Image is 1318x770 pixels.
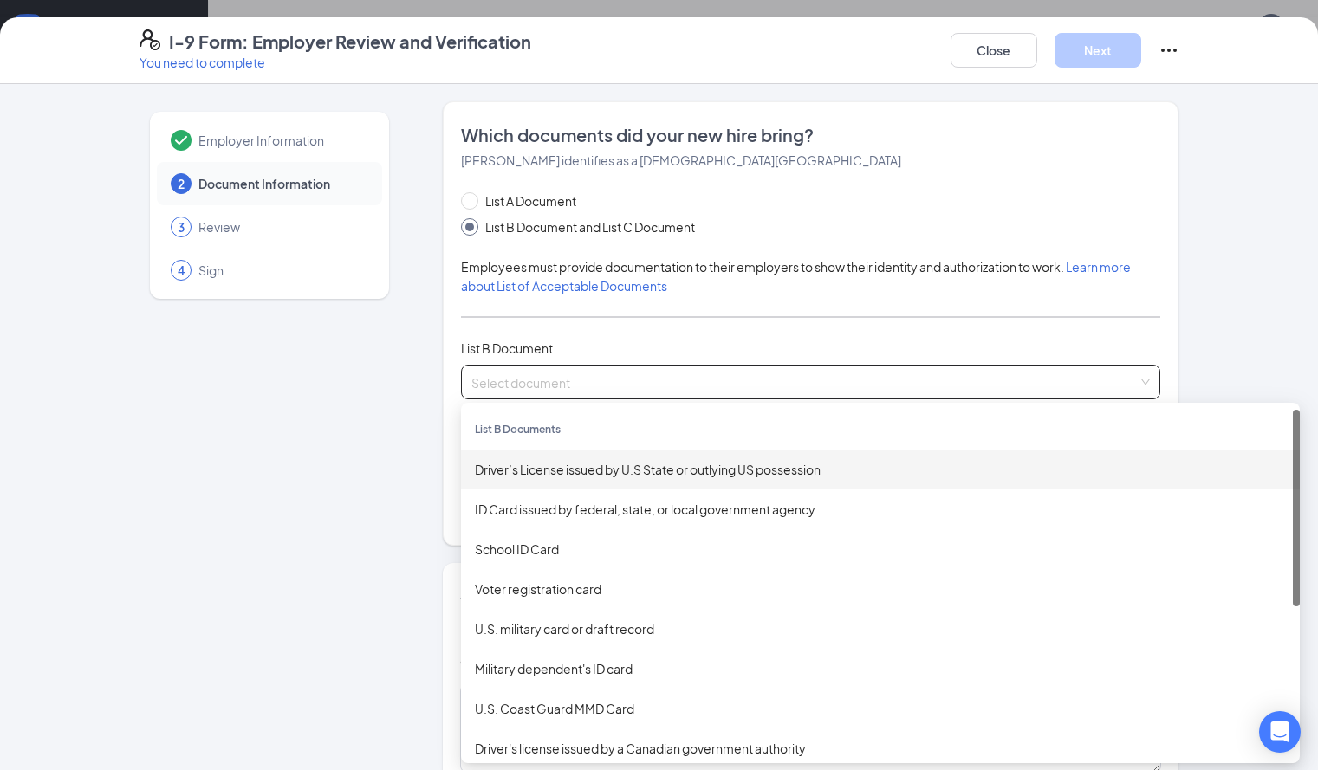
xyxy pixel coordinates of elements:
span: [PERSON_NAME] identifies as a [DEMOGRAPHIC_DATA][GEOGRAPHIC_DATA] [461,152,901,168]
span: Provide all notes relating employment authorization stamps or receipts, extensions, additional do... [460,634,1133,669]
span: List B Document and List C Document [478,217,702,236]
svg: FormI9EVerifyIcon [140,29,160,50]
span: Employees must provide documentation to their employers to show their identity and authorization ... [461,259,1131,294]
div: U.S. military card or draft record [475,619,1286,638]
div: Driver’s License issued by U.S State or outlying US possession [475,460,1286,479]
span: Employer Information [198,132,365,149]
p: You need to complete [140,54,531,71]
span: 2 [178,175,185,192]
div: Military dependent's ID card [475,659,1286,678]
span: List B Documents [475,423,561,436]
span: List B Document [461,340,553,356]
span: Document Information [198,175,365,192]
svg: Checkmark [171,130,192,151]
div: Driver's license issued by a Canadian government authority [475,739,1286,758]
span: List A Document [478,191,583,210]
div: U.S. Coast Guard MMD Card [475,699,1286,718]
span: Sign [198,262,365,279]
span: Review [198,218,365,236]
span: 4 [178,262,185,279]
span: 3 [178,218,185,236]
div: Voter registration card [475,579,1286,599]
svg: Ellipses [1159,40,1179,61]
span: Additional information [460,581,648,603]
button: Next [1055,33,1141,68]
span: Which documents did your new hire bring? [461,123,1161,147]
div: ID Card issued by federal, state, or local government agency [475,500,1286,519]
h4: I-9 Form: Employer Review and Verification [169,29,531,54]
button: Close [951,33,1037,68]
div: School ID Card [475,540,1286,559]
div: Open Intercom Messenger [1259,711,1301,753]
